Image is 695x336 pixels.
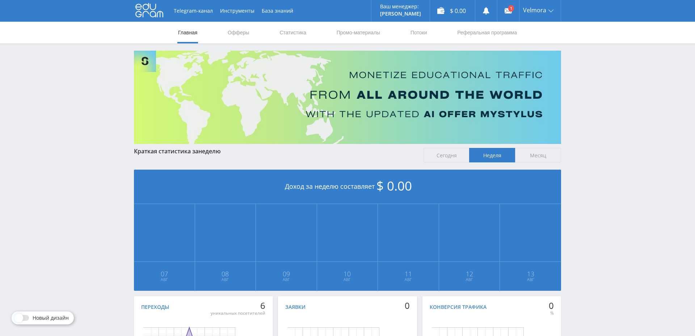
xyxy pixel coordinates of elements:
[380,4,421,9] p: Ваш менеджер:
[177,22,198,43] a: Главная
[376,177,412,194] span: $ 0.00
[33,315,69,321] span: Новый дизайн
[424,148,469,162] span: Сегодня
[380,11,421,17] p: [PERSON_NAME]
[405,301,410,311] div: 0
[285,304,306,310] div: Заявки
[211,310,265,316] div: уникальных посетителей
[195,277,256,282] span: Авг
[456,22,518,43] a: Реферальная программа
[430,304,486,310] div: Конверсия трафика
[500,271,561,277] span: 13
[500,277,561,282] span: Авг
[523,7,546,13] span: Velmora
[198,147,221,155] span: неделю
[134,277,194,282] span: Авг
[378,277,438,282] span: Авг
[549,310,554,316] div: %
[134,170,561,204] div: Доход за неделю составляет
[336,22,381,43] a: Промо-материалы
[279,22,307,43] a: Статистика
[378,271,438,277] span: 11
[317,277,378,282] span: Авг
[211,301,265,311] div: 6
[515,148,561,162] span: Месяц
[134,148,416,154] div: Краткая статистика за
[439,277,500,282] span: Авг
[256,277,316,282] span: Авг
[469,148,515,162] span: Неделя
[410,22,428,43] a: Потоки
[134,51,561,144] img: Banner
[256,271,316,277] span: 09
[439,271,500,277] span: 12
[141,304,169,310] div: Переходы
[549,301,554,311] div: 0
[195,271,256,277] span: 08
[227,22,250,43] a: Офферы
[134,271,194,277] span: 07
[317,271,378,277] span: 10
